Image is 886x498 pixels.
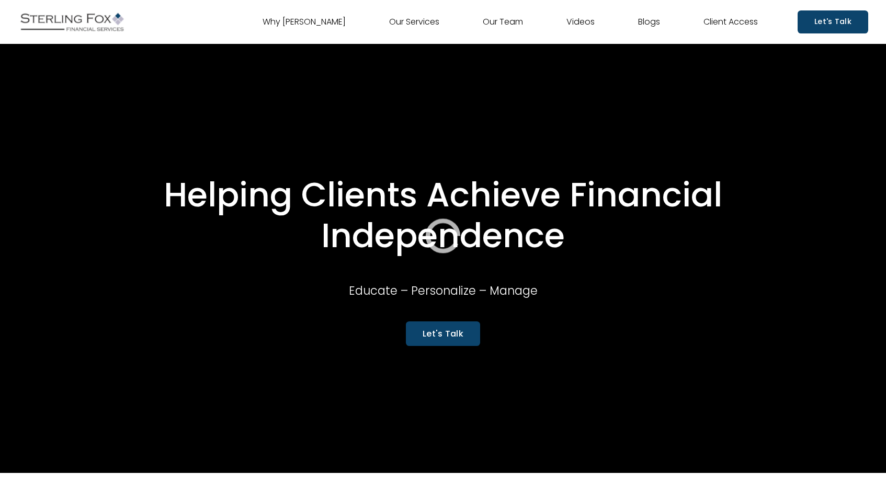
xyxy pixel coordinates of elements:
a: Blogs [638,14,660,30]
a: Our Services [389,14,439,30]
h1: Helping Clients Achieve Financial Independence [77,175,809,257]
p: Educate – Personalize – Manage [292,280,594,301]
img: Sterling Fox Financial Services [18,9,127,35]
a: Client Access [703,14,758,30]
a: Let's Talk [406,321,480,346]
a: Why [PERSON_NAME] [263,14,346,30]
a: Videos [566,14,595,30]
a: Our Team [483,14,523,30]
a: Let's Talk [798,10,868,33]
